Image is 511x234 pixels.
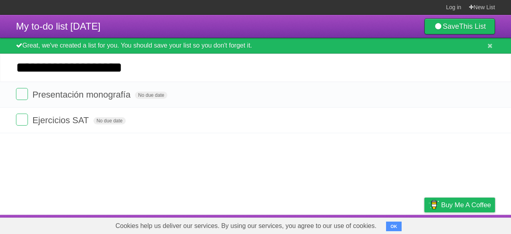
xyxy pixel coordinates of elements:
b: This List [459,22,486,30]
span: No due date [93,117,126,124]
a: Buy me a coffee [424,198,495,212]
button: OK [386,222,402,231]
span: No due date [135,92,167,99]
a: Suggest a feature [445,217,495,232]
a: Privacy [414,217,435,232]
a: Terms [387,217,404,232]
span: Cookies help us deliver our services. By using our services, you agree to our use of cookies. [107,218,384,234]
a: SaveThis List [424,18,495,34]
span: Buy me a coffee [441,198,491,212]
span: Ejercicios SAT [32,115,91,125]
a: Developers [345,217,377,232]
label: Done [16,88,28,100]
span: My to-do list [DATE] [16,21,101,32]
a: About [318,217,335,232]
label: Done [16,114,28,126]
span: Presentación monografía [32,90,133,100]
img: Buy me a coffee [428,198,439,212]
